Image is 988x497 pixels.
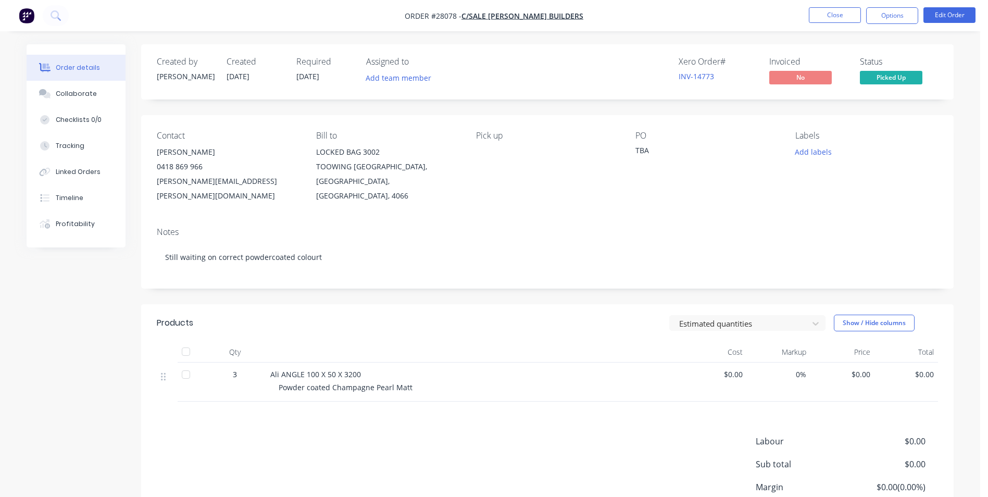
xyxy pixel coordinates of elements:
[860,57,938,67] div: Status
[27,81,126,107] button: Collaborate
[756,458,848,470] span: Sub total
[366,71,437,85] button: Add team member
[751,369,807,380] span: 0%
[227,57,284,67] div: Created
[860,71,922,84] span: Picked Up
[56,89,97,98] div: Collaborate
[27,185,126,211] button: Timeline
[316,131,459,141] div: Bill to
[56,167,101,177] div: Linked Orders
[834,315,915,331] button: Show / Hide columns
[360,71,437,85] button: Add team member
[635,145,766,159] div: TBA
[296,57,354,67] div: Required
[56,193,83,203] div: Timeline
[27,133,126,159] button: Tracking
[756,435,848,448] span: Labour
[405,11,461,21] span: Order #28078 -
[27,55,126,81] button: Order details
[848,481,926,493] span: $0.00 ( 0.00 %)
[157,71,214,82] div: [PERSON_NAME]
[157,227,938,237] div: Notes
[56,115,102,125] div: Checklists 0/0
[923,7,976,23] button: Edit Order
[679,71,714,81] a: INV-14773
[316,145,459,159] div: LOCKED BAG 3002
[860,71,922,86] button: Picked Up
[279,382,412,392] span: Powder coated Champagne Pearl Matt
[866,7,918,24] button: Options
[810,342,874,363] div: Price
[56,141,84,151] div: Tracking
[461,11,583,21] a: C/SALE [PERSON_NAME] BUILDERS
[19,8,34,23] img: Factory
[56,219,95,229] div: Profitability
[789,145,837,159] button: Add labels
[366,57,470,67] div: Assigned to
[227,71,249,81] span: [DATE]
[874,342,939,363] div: Total
[795,131,938,141] div: Labels
[848,435,926,448] span: $0.00
[815,369,870,380] span: $0.00
[204,342,266,363] div: Qty
[769,57,847,67] div: Invoiced
[157,317,193,329] div: Products
[296,71,319,81] span: [DATE]
[809,7,861,23] button: Close
[316,145,459,203] div: LOCKED BAG 3002TOOWING [GEOGRAPHIC_DATA], [GEOGRAPHIC_DATA], [GEOGRAPHIC_DATA], 4066
[476,131,619,141] div: Pick up
[879,369,934,380] span: $0.00
[769,71,832,84] span: No
[27,211,126,237] button: Profitability
[687,369,743,380] span: $0.00
[56,63,100,72] div: Order details
[635,131,778,141] div: PO
[27,107,126,133] button: Checklists 0/0
[27,159,126,185] button: Linked Orders
[157,174,299,203] div: [PERSON_NAME][EMAIL_ADDRESS][PERSON_NAME][DOMAIN_NAME]
[157,57,214,67] div: Created by
[157,131,299,141] div: Contact
[157,241,938,273] div: Still waiting on correct powdercoated colourt
[157,159,299,174] div: 0418 869 966
[157,145,299,159] div: [PERSON_NAME]
[157,145,299,203] div: [PERSON_NAME]0418 869 966[PERSON_NAME][EMAIL_ADDRESS][PERSON_NAME][DOMAIN_NAME]
[683,342,747,363] div: Cost
[756,481,848,493] span: Margin
[848,458,926,470] span: $0.00
[747,342,811,363] div: Markup
[233,369,237,380] span: 3
[316,159,459,203] div: TOOWING [GEOGRAPHIC_DATA], [GEOGRAPHIC_DATA], [GEOGRAPHIC_DATA], 4066
[679,57,757,67] div: Xero Order #
[270,369,361,379] span: Ali ANGLE 100 X 50 X 3200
